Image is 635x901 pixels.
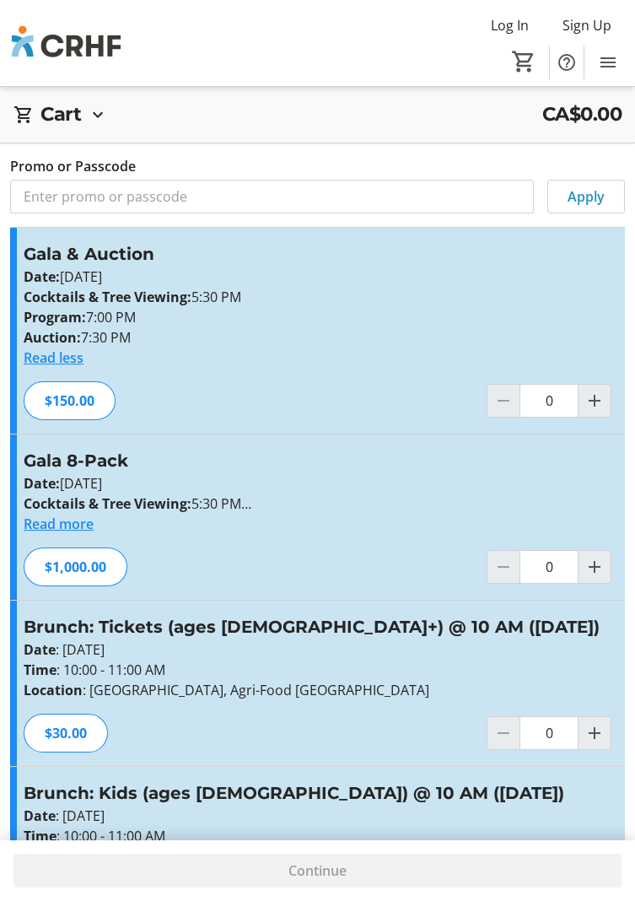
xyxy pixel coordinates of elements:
[24,548,127,586] div: $1,000.00
[10,180,534,213] input: Enter promo or passcode
[24,639,611,660] p: : [DATE]
[24,288,191,306] strong: Cocktails & Tree Viewing:
[542,100,622,129] span: CA$0.00
[24,714,108,753] div: $30.00
[24,267,60,286] strong: Date:
[24,494,611,514] p: 5:30 PM
[24,660,611,680] p: : 10:00 - 11:00 AM
[10,156,136,176] label: Promo or Passcode
[24,827,57,845] strong: Time
[24,308,86,326] strong: Program:
[549,12,625,39] button: Sign Up
[24,267,611,287] p: [DATE]
[24,680,611,700] p: : [GEOGRAPHIC_DATA], Agri-Food [GEOGRAPHIC_DATA]
[24,494,191,513] strong: Cocktails & Tree Viewing:
[519,384,578,418] input: Gala & Auction Quantity
[24,307,611,327] p: 7:00 PM
[24,287,611,307] p: 5:30 PM
[547,180,625,213] button: Apply
[24,806,611,826] p: : [DATE]
[578,717,611,749] button: Increment by one
[24,473,611,494] p: [DATE]
[509,46,539,77] button: Cart
[24,614,611,639] h3: Brunch: Tickets (ages [DEMOGRAPHIC_DATA]+) @ 10 AM ([DATE])
[477,12,542,39] button: Log In
[491,15,529,35] span: Log In
[578,551,611,583] button: Increment by one
[24,681,83,699] strong: Location
[24,348,83,368] button: Read less
[24,381,116,420] div: $150.00
[24,328,81,347] strong: Auction:
[24,807,56,825] strong: Date
[550,46,584,79] button: Help
[24,474,60,493] strong: Date:
[24,327,611,348] p: 7:30 PM
[24,241,611,267] h3: Gala & Auction
[24,780,611,806] h3: Brunch: Kids (ages [DEMOGRAPHIC_DATA]) @ 10 AM ([DATE])
[591,46,625,79] button: Menu
[24,661,57,679] strong: Time
[519,550,578,584] input: Gala 8-Pack Quantity
[519,716,578,750] input: Brunch: Tickets (ages 12+) @ 10 AM (Sunday, Nov. 16) Quantity
[562,15,611,35] span: Sign Up
[10,12,122,75] img: Chinook Regional Hospital Foundation's Logo
[24,826,611,846] p: : 10:00 - 11:00 AM
[578,385,611,417] button: Increment by one
[24,514,94,534] button: Read more
[24,640,56,659] strong: Date
[568,186,605,207] span: Apply
[24,448,611,473] h3: Gala 8-Pack
[40,100,81,129] h2: Cart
